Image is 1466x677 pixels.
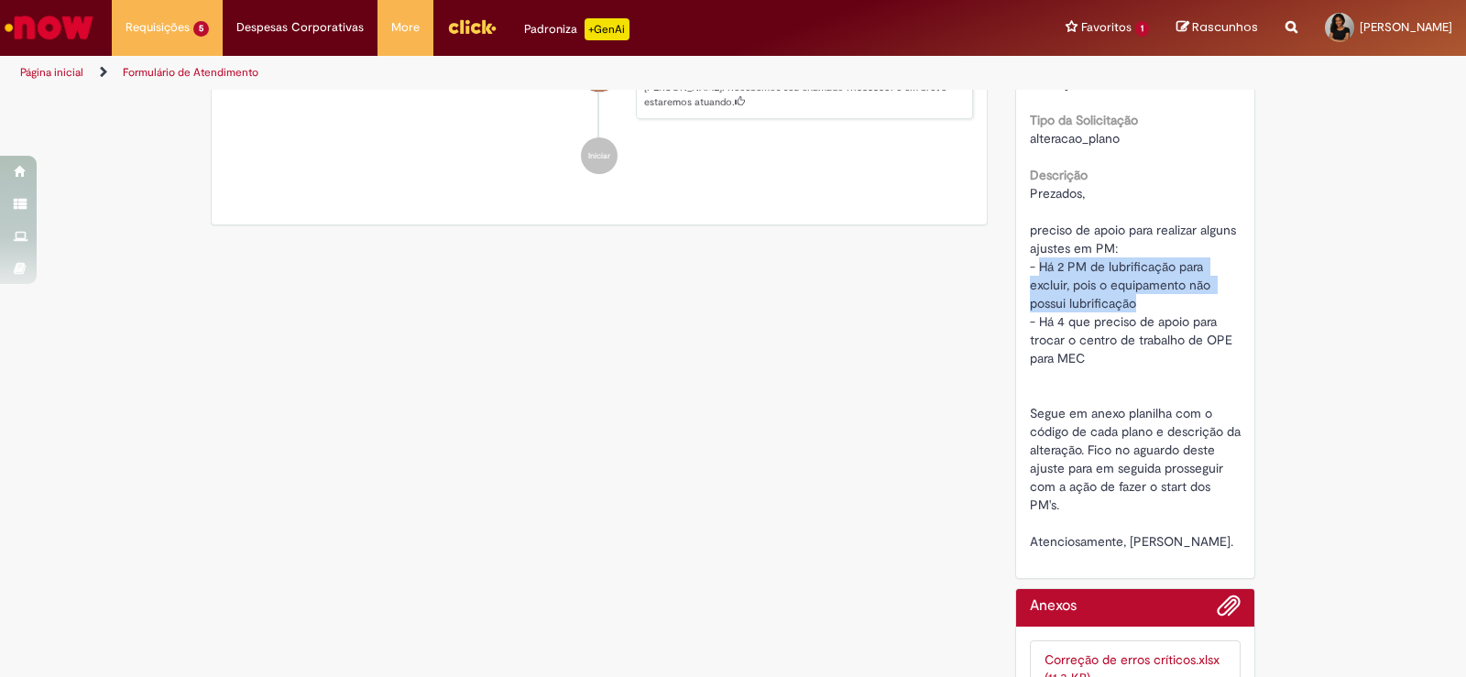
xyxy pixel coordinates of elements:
[1360,19,1452,35] span: [PERSON_NAME]
[1030,167,1088,183] b: Descrição
[1030,598,1077,615] h2: Anexos
[1081,18,1132,37] span: Favoritos
[2,9,96,46] img: ServiceNow
[1135,21,1149,37] span: 1
[1030,75,1139,92] span: Cervejaria Macacu
[1217,594,1241,627] button: Adicionar anexos
[524,18,629,40] div: Padroniza
[1030,112,1138,128] b: Tipo da Solicitação
[447,13,497,40] img: click_logo_yellow_360x200.png
[644,81,963,109] p: [PERSON_NAME]! Recebemos seu chamado R13566301 e em breve estaremos atuando.
[14,56,964,90] ul: Trilhas de página
[1176,19,1258,37] a: Rascunhos
[1030,130,1120,147] span: alteracao_plano
[585,18,629,40] p: +GenAi
[1192,18,1258,36] span: Rascunhos
[193,21,209,37] span: 5
[391,18,420,37] span: More
[123,65,258,80] a: Formulário de Atendimento
[126,18,190,37] span: Requisições
[1030,185,1244,550] span: Prezados, preciso de apoio para realizar alguns ajustes em PM: - Há 2 PM de lubrificação para exc...
[225,32,973,120] li: Gabriely Da Silva Pinto
[20,65,83,80] a: Página inicial
[236,18,364,37] span: Despesas Corporativas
